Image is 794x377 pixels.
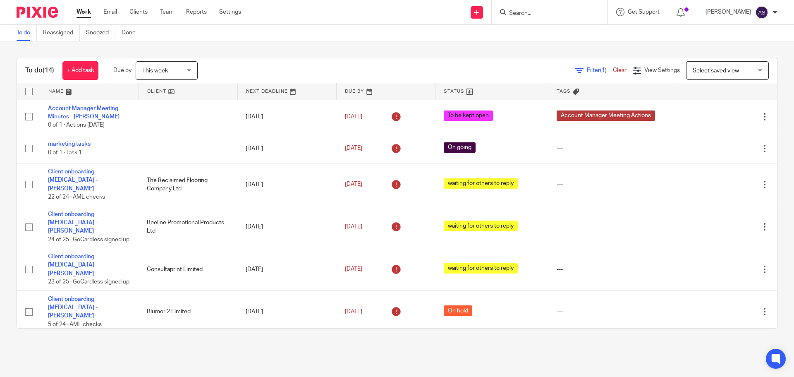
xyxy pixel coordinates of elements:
td: Beeline Promotional Products Ltd [139,206,237,248]
td: [DATE] [237,100,336,134]
span: 24 of 25 · GoCardless signed up [48,237,129,243]
img: svg%3E [755,6,768,19]
span: Select saved view [693,68,739,74]
span: 0 of 1 · Actions [DATE] [48,122,105,128]
span: waiting for others to reply [444,178,518,189]
span: 22 of 24 · AML checks [48,194,105,200]
img: Pixie [17,7,58,18]
div: --- [557,223,670,231]
span: To be kept open [444,110,493,121]
span: Tags [557,89,571,94]
div: --- [557,144,670,153]
a: Reports [186,8,207,16]
span: Account Manager Meeting Actions [557,110,655,121]
p: Due by [113,66,132,74]
span: Filter [587,67,613,73]
span: 5 of 24 · AML checks [48,322,102,327]
a: Account Manager Meeting Minutes - [PERSON_NAME] [48,106,120,120]
a: Client onboarding [MEDICAL_DATA] - [PERSON_NAME] [48,169,98,192]
span: [DATE] [345,182,362,187]
h1: To do [25,66,54,75]
td: [DATE] [237,291,336,333]
input: Search [508,10,583,17]
a: + Add task [62,61,98,80]
a: Client onboarding [MEDICAL_DATA] - [PERSON_NAME] [48,254,98,276]
td: [DATE] [237,248,336,291]
a: Clear [613,67,627,73]
span: waiting for others to reply [444,221,518,231]
td: [DATE] [237,206,336,248]
a: Work [77,8,91,16]
span: [DATE] [345,224,362,230]
a: Snoozed [86,25,115,41]
span: This week [142,68,168,74]
a: Team [160,8,174,16]
span: On hold [444,305,472,316]
span: 0 of 1 · Task 1 [48,150,82,156]
a: Clients [129,8,148,16]
div: --- [557,180,670,189]
span: View Settings [644,67,680,73]
span: On going [444,142,476,153]
a: Settings [219,8,241,16]
span: Get Support [628,9,660,15]
td: The Reclaimed Flooring Company Ltd [139,163,237,206]
a: Reassigned [43,25,80,41]
a: To do [17,25,37,41]
a: marketing tasks [48,141,91,147]
a: Client onboarding [MEDICAL_DATA] - [PERSON_NAME] [48,211,98,234]
span: (1) [600,67,607,73]
a: Client onboarding [MEDICAL_DATA] - [PERSON_NAME] [48,296,98,319]
a: Done [122,25,142,41]
p: [PERSON_NAME] [706,8,751,16]
span: [DATE] [345,267,362,272]
div: --- [557,307,670,316]
td: [DATE] [237,134,336,163]
td: Consultaprint Limited [139,248,237,291]
a: Email [103,8,117,16]
span: [DATE] [345,146,362,151]
span: [DATE] [345,309,362,315]
span: (14) [43,67,54,74]
span: waiting for others to reply [444,263,518,274]
div: --- [557,265,670,274]
td: Blumor 2 Limited [139,291,237,333]
span: 23 of 25 · GoCardless signed up [48,279,129,285]
td: [DATE] [237,163,336,206]
span: [DATE] [345,114,362,120]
